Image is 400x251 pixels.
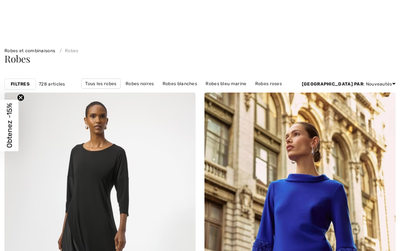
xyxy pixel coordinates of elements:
a: Robes blanches [159,79,201,88]
a: Tous les robes [81,78,120,89]
a: Robes [PERSON_NAME] [144,89,203,98]
a: Robes [PERSON_NAME] [83,89,143,98]
a: Robes bleu marine [202,79,250,88]
a: Robes roses [251,79,286,88]
a: Robes noires [122,79,158,88]
span: Robes [4,52,30,65]
span: Obtenez -15% [5,103,14,148]
a: Robes longues [204,89,243,98]
a: Robes et combinaisons [4,48,55,53]
a: Robes [57,48,79,53]
a: Robes courtes [244,89,284,98]
div: : Nouveautés [302,81,396,87]
strong: Filtres [11,81,30,87]
button: Close teaser [17,94,24,101]
span: 728 articles [39,81,65,87]
strong: [GEOGRAPHIC_DATA] par [302,81,363,87]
